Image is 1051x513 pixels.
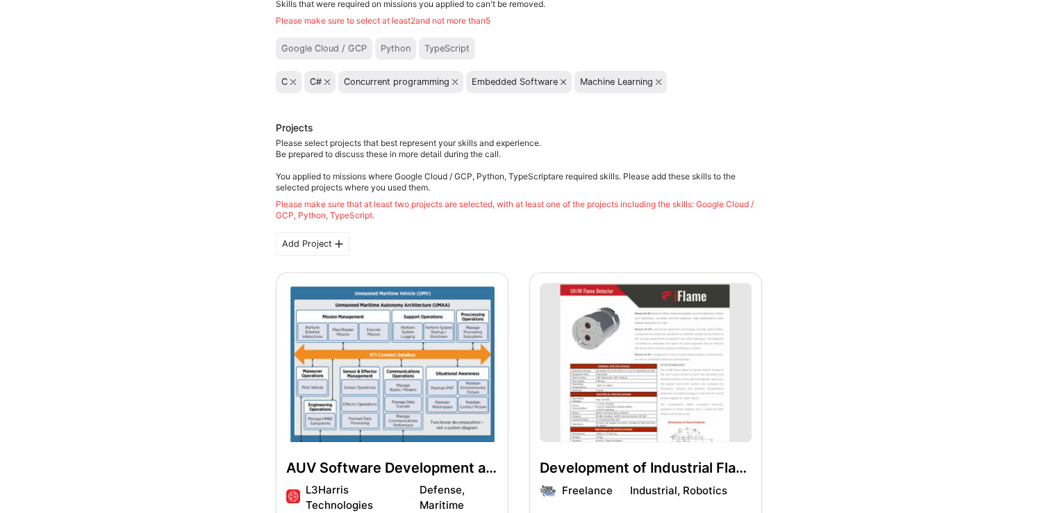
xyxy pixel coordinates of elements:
[290,79,296,85] i: icon Close
[276,121,313,135] div: Projects
[281,76,288,88] div: C
[276,232,349,256] div: Add Project
[381,43,411,54] div: Python
[472,76,558,88] div: Embedded Software
[310,76,322,88] div: C#
[276,138,762,221] div: Please select projects that best represent your skills and experience. Be prepared to discuss the...
[324,79,330,85] i: icon Close
[276,199,762,221] div: Please make sure that at least two projects are selected, with at least one of the projects inclu...
[276,15,762,26] div: Please make sure to select at least 2 and not more than 5
[656,79,661,85] i: icon Close
[580,76,653,88] div: Machine Learning
[281,43,367,54] div: Google Cloud / GCP
[424,43,470,54] div: TypeScript
[561,79,566,85] i: icon Close
[344,76,449,88] div: Concurrent programming
[335,240,343,248] i: icon PlusBlackFlat
[452,79,458,85] i: icon Close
